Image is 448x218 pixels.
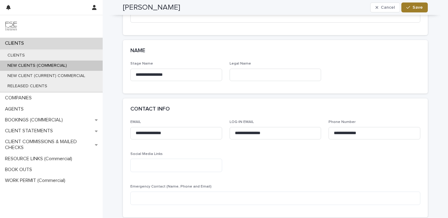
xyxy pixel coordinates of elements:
[2,106,29,112] p: AGENTS
[2,95,37,101] p: COMPANIES
[413,5,423,10] span: Save
[329,120,356,124] span: Phone Number
[2,178,70,184] p: WORK PERMIT (Commercial)
[2,84,52,89] p: RELEASED CLIENTS
[130,106,170,113] h2: CONTACT INFO
[381,5,395,10] span: Cancel
[123,3,180,12] h2: [PERSON_NAME]
[130,120,141,124] span: EMAIL
[401,2,428,12] button: Save
[130,185,212,188] span: Emergency Contact (Name, Phone and Email)
[2,53,30,58] p: CLIENTS
[2,139,95,151] p: CLIENT COMMISSIONS & MAILED CHECKS
[230,62,251,66] span: Legal Name
[2,40,29,46] p: CLIENTS
[2,117,68,123] p: BOOKINGS (COMMERCIAL)
[130,62,153,66] span: Stage Name
[230,120,254,124] span: LOG-IN EMAIL
[2,128,58,134] p: CLIENT STATEMENTS
[370,2,400,12] button: Cancel
[130,48,145,54] h2: NAME
[2,73,90,79] p: NEW CLIENT (CURRENT) COMMERCIAL
[2,63,72,68] p: NEW CLIENTS (COMMERCIAL)
[5,20,17,33] img: 9JgRvJ3ETPGCJDhvPVA5
[130,152,163,156] span: Social Media Links
[2,156,77,162] p: RESOURCE LINKS (Commercial)
[2,167,37,173] p: BOOK OUTS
